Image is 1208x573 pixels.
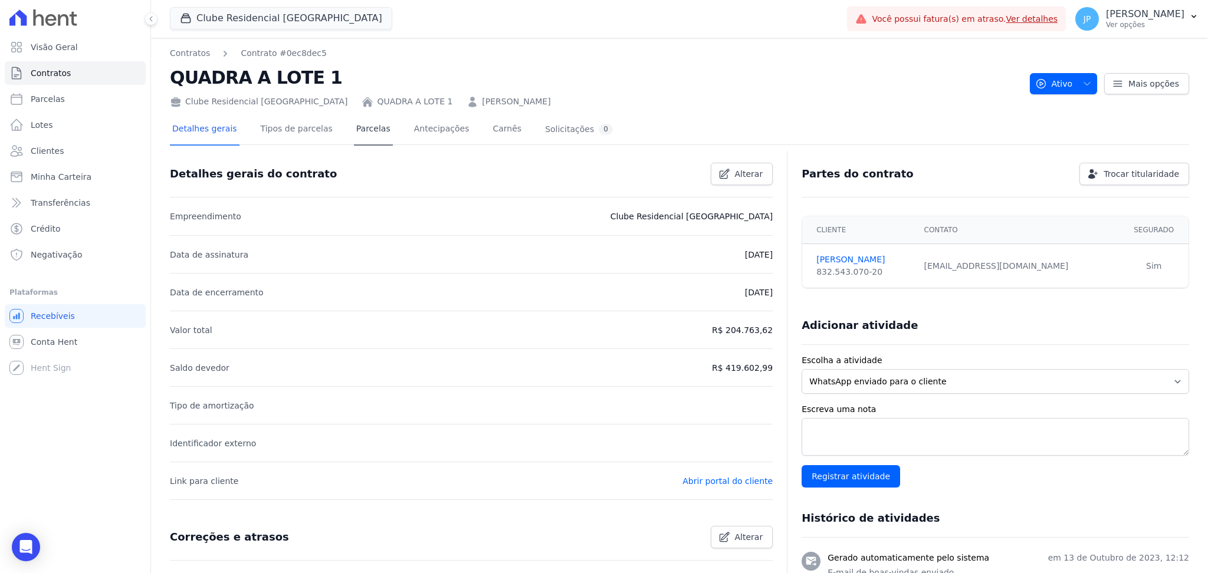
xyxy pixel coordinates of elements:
span: Crédito [31,223,61,235]
span: Trocar titularidade [1104,168,1179,180]
p: Saldo devedor [170,361,229,375]
nav: Breadcrumb [170,47,1020,60]
th: Segurado [1120,216,1189,244]
span: Mais opções [1128,78,1179,90]
p: [DATE] [745,248,773,262]
a: Negativação [5,243,146,266]
a: Alterar [711,526,773,548]
span: Recebíveis [31,310,75,322]
span: Alterar [735,168,763,180]
td: Sim [1120,244,1189,288]
a: Antecipações [412,114,472,146]
button: Ativo [1030,73,1098,94]
div: Solicitações [545,124,613,135]
div: [EMAIL_ADDRESS][DOMAIN_NAME] [924,260,1112,272]
a: Detalhes gerais [170,114,239,146]
label: Escolha a atividade [802,354,1189,367]
a: QUADRA A LOTE 1 [377,95,452,108]
div: Clube Residencial [GEOGRAPHIC_DATA] [170,95,347,108]
span: JP [1084,15,1091,23]
a: Recebíveis [5,304,146,328]
a: Contratos [5,61,146,85]
a: Parcelas [354,114,393,146]
a: [PERSON_NAME] [816,253,910,266]
a: Tipos de parcelas [258,114,335,146]
a: Mais opções [1104,73,1189,94]
span: Ativo [1035,73,1073,94]
span: Negativação [31,249,83,261]
button: Clube Residencial [GEOGRAPHIC_DATA] [170,7,392,29]
button: JP [PERSON_NAME] Ver opções [1066,2,1208,35]
span: Clientes [31,145,64,157]
a: Visão Geral [5,35,146,59]
span: Conta Hent [31,336,77,348]
span: Você possui fatura(s) em atraso. [872,13,1058,25]
div: Open Intercom Messenger [12,533,40,561]
h3: Partes do contrato [802,167,914,181]
h3: Gerado automaticamente pelo sistema [828,552,989,564]
a: Trocar titularidade [1079,163,1189,185]
a: Abrir portal do cliente [682,476,773,486]
h3: Histórico de atividades [802,511,940,525]
p: Link para cliente [170,474,238,488]
span: Alterar [735,531,763,543]
p: Identificador externo [170,436,256,450]
a: Clientes [5,139,146,163]
a: Parcelas [5,87,146,111]
a: [PERSON_NAME] [482,95,550,108]
p: Empreendimento [170,209,241,223]
label: Escreva uma nota [802,403,1189,416]
input: Registrar atividade [802,465,900,488]
p: Valor total [170,323,212,337]
h2: QUADRA A LOTE 1 [170,64,1020,91]
div: 832.543.070-20 [816,266,910,278]
a: Crédito [5,217,146,241]
a: Transferências [5,191,146,215]
a: Contratos [170,47,210,60]
a: Solicitações0 [543,114,615,146]
p: [PERSON_NAME] [1106,8,1184,20]
span: Contratos [31,67,71,79]
p: R$ 204.763,62 [712,323,773,337]
th: Contato [917,216,1120,244]
a: Minha Carteira [5,165,146,189]
h3: Correções e atrasos [170,530,289,544]
p: Data de encerramento [170,285,264,299]
div: Plataformas [9,285,141,299]
a: Alterar [711,163,773,185]
th: Cliente [802,216,917,244]
p: [DATE] [745,285,773,299]
p: R$ 419.602,99 [712,361,773,375]
span: Lotes [31,119,53,131]
p: Ver opções [1106,20,1184,29]
a: Conta Hent [5,330,146,354]
p: em 13 de Outubro de 2023, 12:12 [1048,552,1189,564]
div: 0 [599,124,613,135]
p: Tipo de amortização [170,399,254,413]
a: Contrato #0ec8dec5 [241,47,327,60]
h3: Adicionar atividade [802,318,918,332]
span: Transferências [31,197,90,209]
p: Data de assinatura [170,248,248,262]
p: Clube Residencial [GEOGRAPHIC_DATA] [610,209,773,223]
span: Minha Carteira [31,171,91,183]
span: Visão Geral [31,41,78,53]
span: Parcelas [31,93,65,105]
nav: Breadcrumb [170,47,327,60]
a: Lotes [5,113,146,137]
h3: Detalhes gerais do contrato [170,167,337,181]
a: Carnês [490,114,524,146]
a: Ver detalhes [1006,14,1058,24]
